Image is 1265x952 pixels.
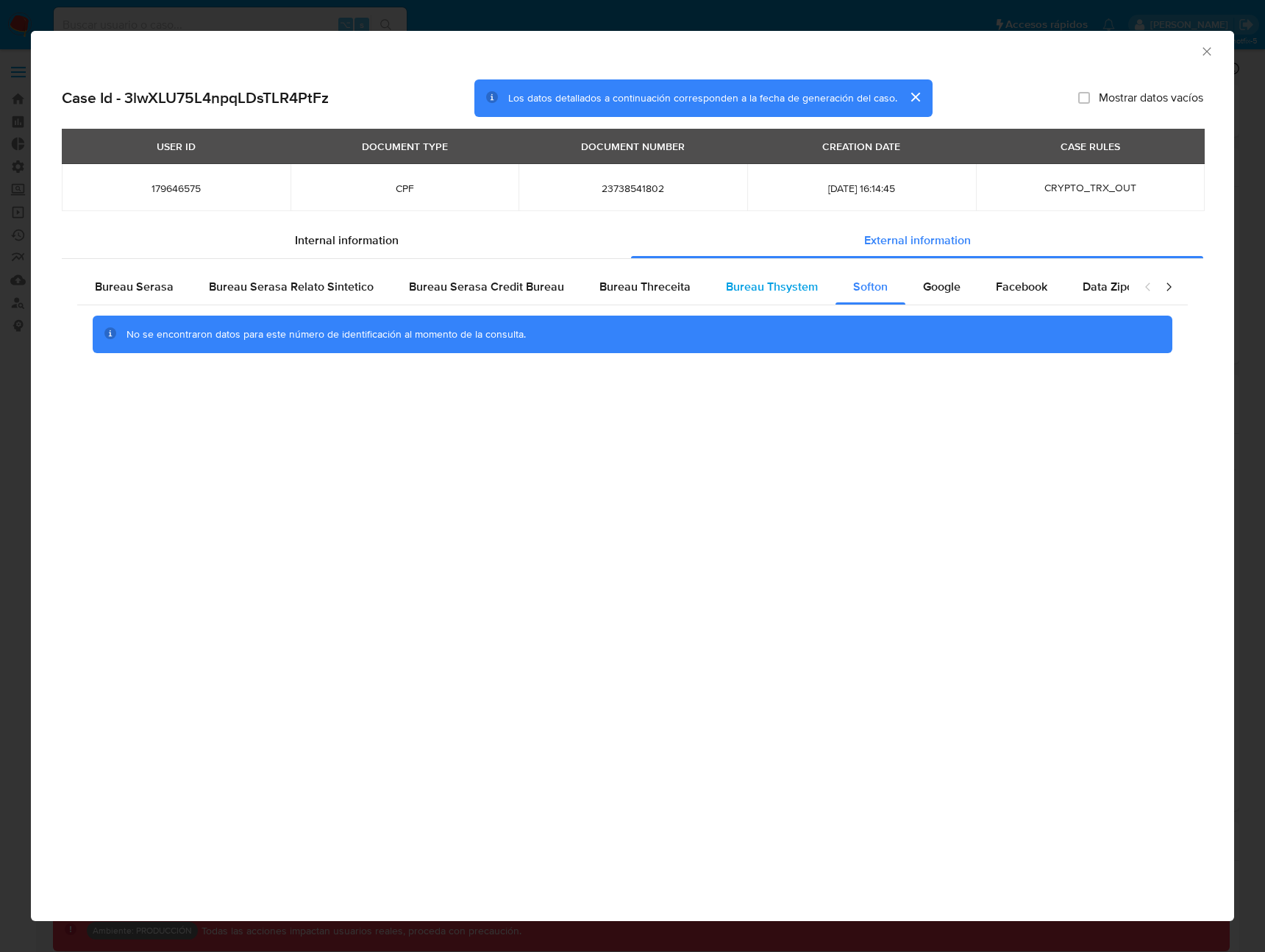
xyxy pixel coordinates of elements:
span: Google [923,278,961,295]
span: No se encontraron datos para este número de identificación al momento de la consulta. [126,327,526,341]
div: Detailed info [62,223,1203,258]
span: 179646575 [79,182,273,195]
span: External information [864,232,971,249]
span: Softon [853,278,888,295]
span: Bureau Threceita [599,278,691,295]
span: Bureau Serasa [95,278,174,295]
span: Bureau Serasa Credit Bureau [409,278,564,295]
div: DOCUMENT TYPE [353,134,457,159]
div: closure-recommendation-modal [31,31,1234,921]
span: 23738541802 [536,182,730,195]
div: CASE RULES [1052,134,1129,159]
span: Bureau Thsystem [726,278,818,295]
span: Bureau Serasa Relato Sintetico [209,278,374,295]
span: Internal information [295,232,399,249]
span: CPF [308,182,502,195]
div: Detailed external info [77,269,1129,305]
span: Facebook [996,278,1047,295]
span: Mostrar datos vacíos [1099,90,1203,105]
div: USER ID [148,134,204,159]
input: Mostrar datos vacíos [1078,92,1090,104]
div: DOCUMENT NUMBER [572,134,694,159]
div: CREATION DATE [813,134,909,159]
span: Los datos detallados a continuación corresponden a la fecha de generación del caso. [508,90,897,105]
span: Data Ziponline [1083,278,1159,295]
h2: Case Id - 3lwXLU75L4npqLDsTLR4PtFz [62,88,329,107]
span: [DATE] 16:14:45 [765,182,958,195]
span: CRYPTO_TRX_OUT [1044,180,1136,195]
button: cerrar [897,79,933,115]
button: Cerrar ventana [1200,44,1213,57]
